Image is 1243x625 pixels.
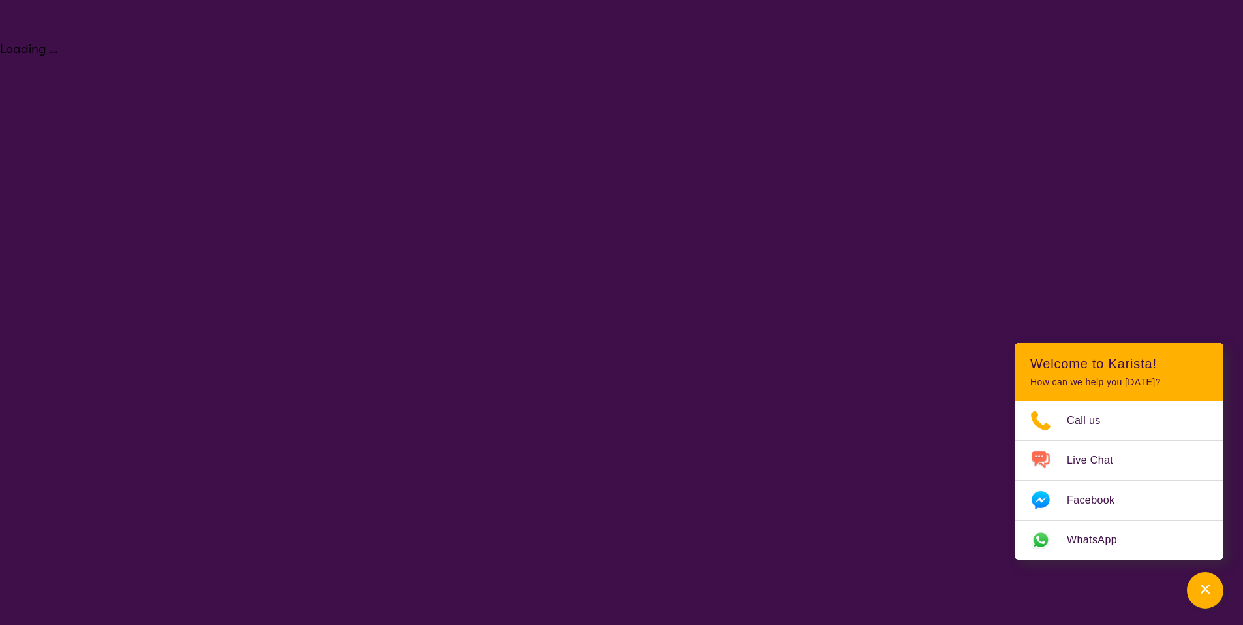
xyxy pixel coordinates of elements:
span: Live Chat [1067,451,1129,470]
span: WhatsApp [1067,530,1133,550]
a: Web link opens in a new tab. [1015,521,1223,560]
div: Channel Menu [1015,343,1223,560]
span: Call us [1067,411,1116,430]
button: Channel Menu [1187,572,1223,609]
h2: Welcome to Karista! [1030,356,1208,372]
p: How can we help you [DATE]? [1030,377,1208,388]
ul: Choose channel [1015,401,1223,560]
span: Facebook [1067,490,1130,510]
